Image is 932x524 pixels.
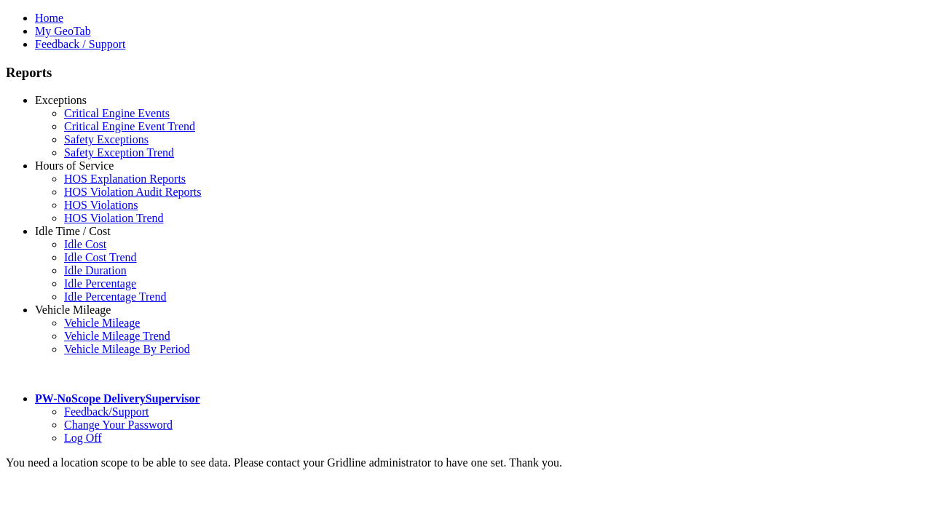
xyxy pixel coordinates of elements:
[64,418,173,431] a: Change Your Password
[35,159,114,172] a: Hours of Service
[64,133,149,146] a: Safety Exceptions
[64,120,195,132] a: Critical Engine Event Trend
[35,225,111,237] a: Idle Time / Cost
[64,172,186,185] a: HOS Explanation Reports
[64,277,136,290] a: Idle Percentage
[64,405,149,418] a: Feedback/Support
[64,212,164,224] a: HOS Violation Trend
[35,303,111,316] a: Vehicle Mileage
[35,12,63,24] a: Home
[64,251,137,263] a: Idle Cost Trend
[64,146,174,159] a: Safety Exception Trend
[64,264,127,277] a: Idle Duration
[35,392,200,405] a: PW-NoScope DeliverySupervisor
[64,186,202,198] a: HOS Violation Audit Reports
[6,456,926,469] div: You need a location scope to be able to see data. Please contact your Gridline administrator to h...
[64,199,138,211] a: HOS Violations
[64,238,106,250] a: Idle Cost
[64,343,190,355] a: Vehicle Mileage By Period
[64,290,166,303] a: Idle Percentage Trend
[35,25,91,37] a: My GeoTab
[64,330,170,342] a: Vehicle Mileage Trend
[64,432,102,444] a: Log Off
[35,38,125,50] a: Feedback / Support
[64,107,170,119] a: Critical Engine Events
[64,317,140,329] a: Vehicle Mileage
[6,65,926,81] h3: Reports
[35,94,87,106] a: Exceptions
